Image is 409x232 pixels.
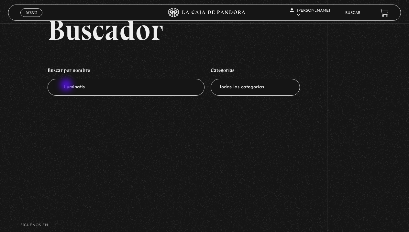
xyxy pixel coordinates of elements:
h4: Buscar por nombre [48,64,204,79]
h4: Categorías [211,64,300,79]
h2: Buscador [48,15,401,44]
h4: SÍguenos en: [20,224,389,227]
span: Cerrar [24,16,39,21]
span: Menu [26,11,37,15]
span: [PERSON_NAME] [290,9,330,17]
a: Buscar [345,11,360,15]
a: View your shopping cart [380,8,389,17]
